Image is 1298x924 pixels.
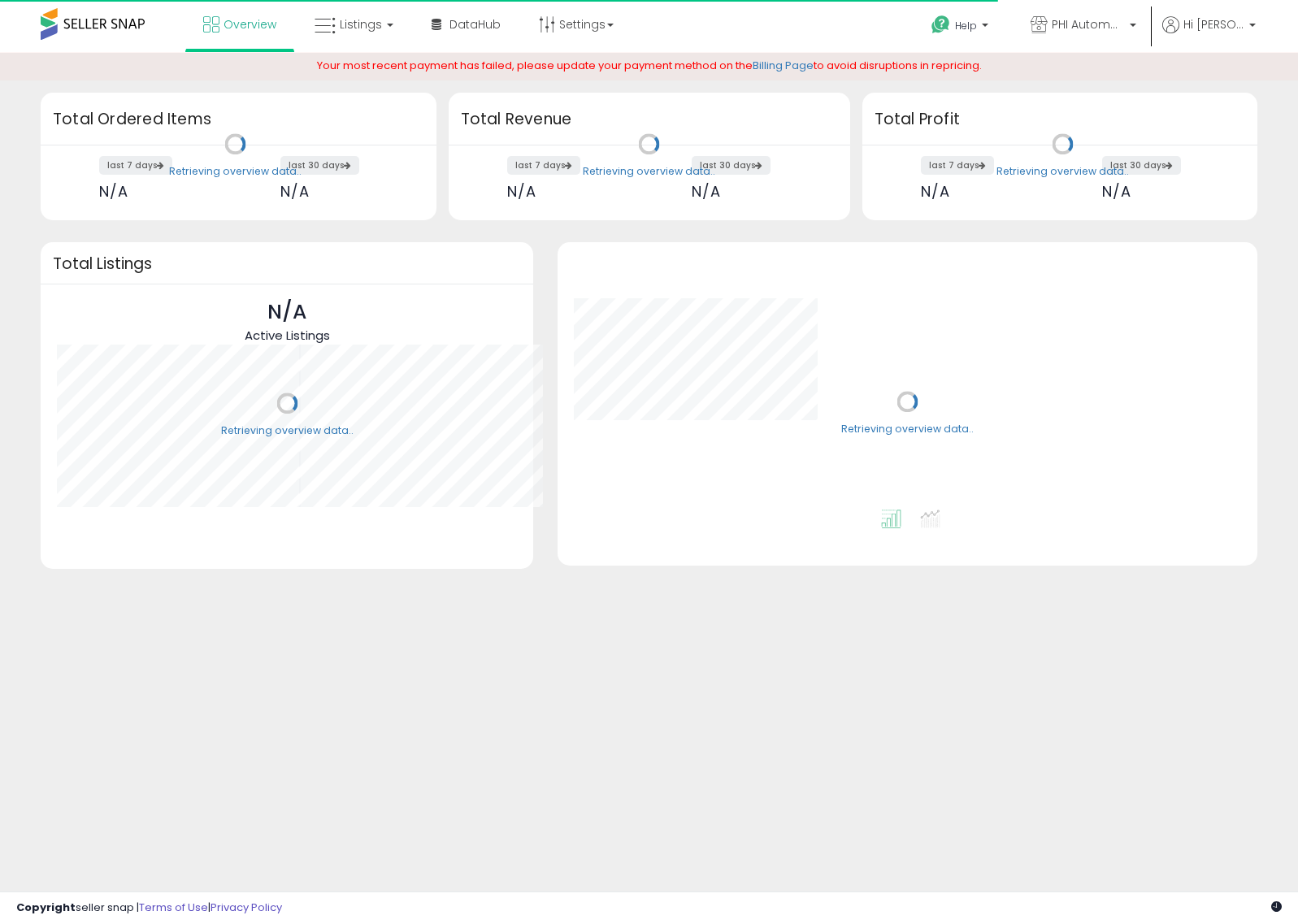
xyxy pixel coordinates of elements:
span: PHI Automotive Group [1052,16,1125,33]
div: Retrieving overview data.. [169,164,302,179]
span: Your most recent payment has failed, please update your payment method on the to avoid disruption... [317,58,982,73]
div: Retrieving overview data.. [841,422,974,436]
span: DataHub [449,16,501,33]
span: Overview [224,16,276,33]
span: Listings [340,16,382,33]
div: Retrieving overview data.. [996,164,1129,179]
a: Hi [PERSON_NAME] [1162,16,1256,53]
span: Hi [PERSON_NAME] [1183,16,1244,33]
i: Get Help [931,15,951,35]
div: Retrieving overview data.. [583,164,715,179]
span: Help [955,19,977,33]
a: Billing Page [753,58,814,73]
a: Help [918,2,1005,53]
div: Retrieving overview data.. [221,423,354,438]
